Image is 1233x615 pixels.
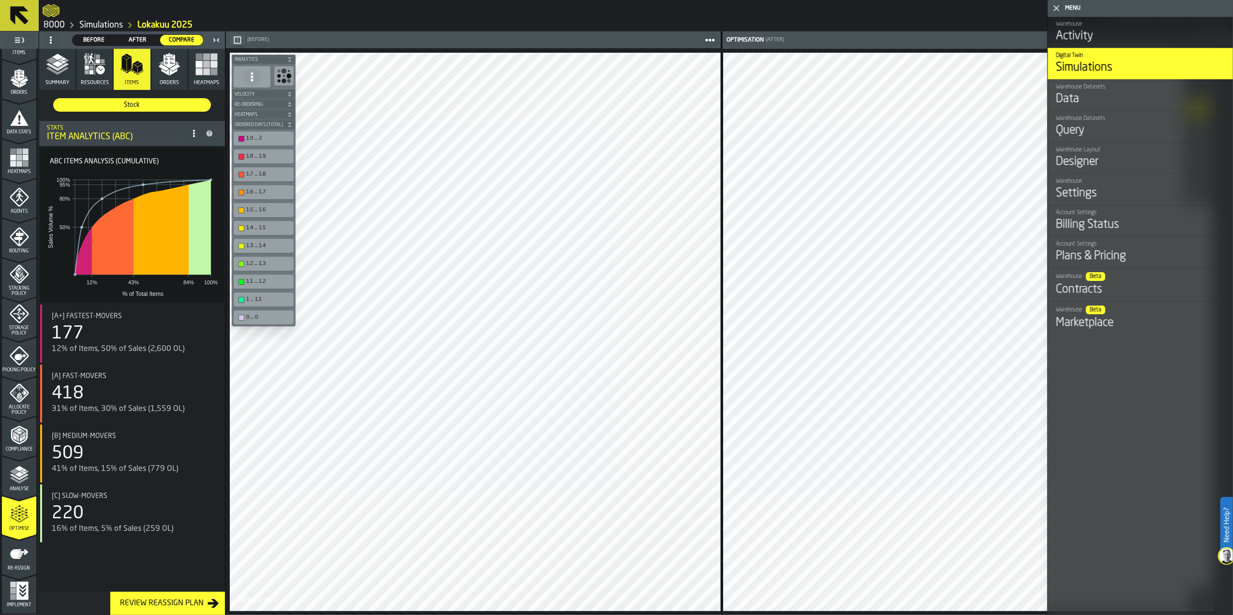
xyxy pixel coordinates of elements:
button: button-Review Reassign Plan [110,592,225,615]
a: link-to-/wh/i/b2e041e4-2753-4086-a82a-958e8abdd2c7/simulations/06ae75b9-b307-411a-94ac-9c77965144ee [137,20,193,30]
text: % of Total Items [122,291,163,297]
label: button-switch-multi-Compare [160,34,204,46]
li: menu Allocate Policy [2,377,36,416]
label: button-switch-multi-Stock [53,98,211,112]
div: thumb [160,35,203,45]
text: 80% [59,196,70,202]
span: Velocity [233,92,285,97]
span: Routing [2,249,36,254]
div: Title [52,492,216,500]
span: [A+] Fastest-movers [52,312,122,320]
span: Re-assign [2,566,36,571]
div: 1 ... 1.1 [246,296,291,303]
li: menu Optimise [2,496,36,535]
span: Stacking Policy [2,286,36,296]
label: button-switch-multi-After [116,34,160,46]
div: button-toolbar-undefined [232,201,296,219]
svg: Show Congestion [276,68,292,84]
span: Heatmaps [233,112,285,117]
div: 1.2 ... 1.3 [236,259,292,269]
div: Stats [47,125,186,132]
div: 1.4 ... 1.5 [246,225,291,231]
span: Data Stats [2,130,36,135]
span: Orders [160,80,179,86]
li: menu Agents [2,179,36,218]
label: Need Help? [1221,498,1232,552]
label: button-toggle-Close me [209,34,223,46]
span: After [120,36,156,44]
span: Storage Policy [2,325,36,336]
label: button-toggle-Toggle Full Menu [2,33,36,47]
text: 100% [204,279,218,285]
li: menu Orders [2,60,36,99]
li: menu Data Stats [2,100,36,138]
div: 12% of Items, 50% of Sales (2,600 OL) [52,343,216,355]
div: button-toolbar-undefined [232,183,296,201]
div: 220 [52,504,84,523]
div: stat-[C] Slow-movers [40,484,224,542]
div: button-toolbar-undefined [272,64,296,89]
span: Ordered Days (Total) [233,122,285,128]
div: 1.1 ... 1.2 [246,278,291,285]
button: button- [232,89,296,99]
div: 1.6 ... 1.7 [236,187,292,197]
div: 1.7 ... 1.8 [236,169,292,179]
div: Title [52,432,216,440]
span: Heatmaps [2,169,36,175]
div: 1.4 ... 1.5 [236,223,292,233]
text: 50% [59,224,70,230]
div: 0 ... 0 [236,312,292,322]
div: 31% of Items, 30% of Sales (1,559 OL) [52,403,216,415]
span: (Before) [247,37,269,43]
li: menu Routing [2,219,36,257]
div: 1.7 ... 1.8 [246,171,291,177]
div: Review Reassign Plan [116,598,208,609]
a: logo-header [43,2,59,19]
span: Compare [164,36,199,44]
label: button-switch-multi-Before [72,34,116,46]
li: menu Stacking Policy [2,258,36,297]
div: button-toolbar-undefined [232,219,296,237]
div: button-toolbar-undefined [232,147,296,165]
button: button- [230,34,245,46]
text: 84% [183,279,194,285]
span: (After) [766,37,784,43]
span: Items [2,50,36,56]
li: menu Heatmaps [2,139,36,178]
div: Title [52,372,216,380]
text: Sales Volume % [47,206,54,249]
div: button-toolbar-undefined [232,273,296,291]
span: Agents [2,209,36,214]
button: button- [232,55,296,64]
div: 41% of Items, 15% of Sales (779 OL) [52,463,216,475]
div: 1.9 ... 2 [246,135,291,142]
div: 1 ... 1.1 [236,294,292,305]
div: button-toolbar-undefined [232,255,296,273]
div: Item Analytics (ABC) [47,132,186,142]
span: Implement [2,602,36,608]
text: 12% [87,279,97,285]
label: Title [42,158,159,165]
div: 1.6 ... 1.7 [246,189,291,195]
a: logo-header [232,590,286,609]
span: Stock [57,100,207,110]
button: button- [232,120,296,130]
span: Re-Ordering [233,102,285,107]
div: thumb [117,35,160,45]
button: button- [232,110,296,119]
span: Heatmaps [194,80,219,86]
div: 418 [52,384,84,403]
div: 16% of Items, 5% of Sales (259 OL) [52,523,216,535]
span: [B] Medium-movers [52,432,116,440]
span: Before [76,36,112,44]
div: Optimisation [725,37,764,44]
div: 509 [52,444,84,463]
span: Orders [2,90,36,95]
div: 1.1 ... 1.2 [236,277,292,287]
button: button- [232,100,296,109]
li: menu Items [2,20,36,59]
div: stat-[A] Fast-movers [40,365,224,423]
li: menu Compliance [2,417,36,455]
div: button-toolbar-undefined [232,308,296,326]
